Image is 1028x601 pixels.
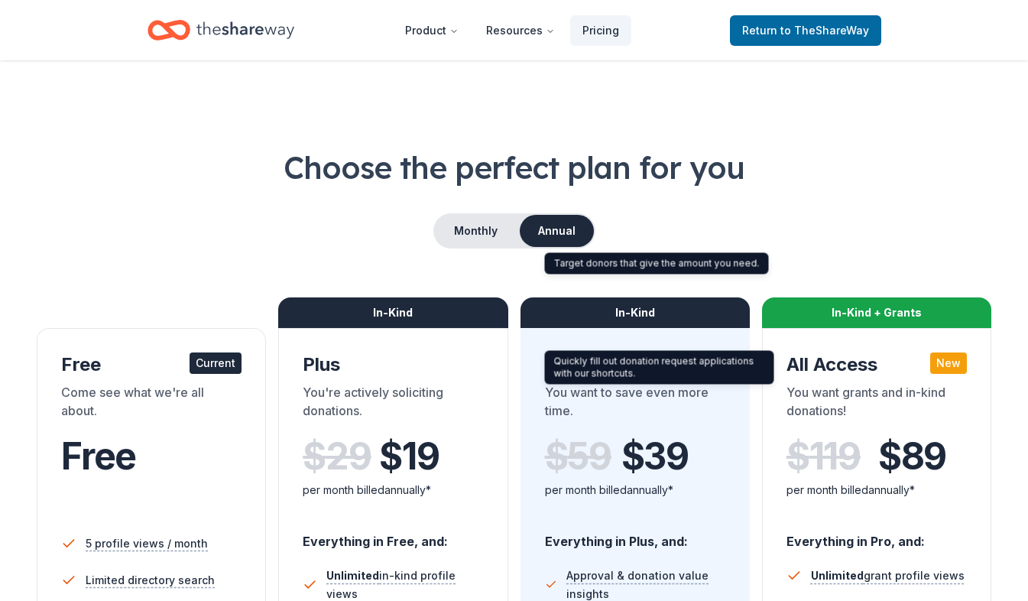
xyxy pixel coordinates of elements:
div: Target donors that give the amount you need. [545,253,769,275]
button: Annual [520,215,594,247]
div: Everything in Plus, and: [545,519,725,551]
div: In-Kind [520,297,750,328]
span: Return [742,21,869,40]
div: per month billed annually* [545,481,725,499]
div: You want to save even more time. [545,383,725,426]
div: All Access [786,352,967,377]
span: $ 39 [621,435,689,478]
div: You're actively soliciting donations. [303,383,483,426]
span: $ 19 [379,435,439,478]
button: Resources [474,15,567,46]
div: Everything in Free, and: [303,519,483,551]
div: Current [190,352,242,374]
button: Monthly [435,215,517,247]
span: Free [61,434,136,479]
h1: Choose the perfect plan for you [37,146,991,189]
a: Home [148,12,294,48]
div: Everything in Pro, and: [786,519,967,551]
a: Returnto TheShareWay [730,15,881,46]
span: grant profile views [811,569,965,582]
span: Limited directory search [86,571,215,590]
span: 5 profile views / month [86,534,208,553]
span: $ 89 [878,435,946,478]
a: Pricing [570,15,631,46]
div: per month billed annually* [786,481,967,499]
span: Unlimited [326,569,379,582]
button: Product [393,15,471,46]
div: You want grants and in-kind donations! [786,383,967,426]
span: to TheShareWay [780,24,869,37]
span: in-kind profile views [326,569,456,600]
div: Quickly fill out donation request applications with our shortcuts. [545,351,774,385]
div: Plus [303,352,483,377]
span: Unlimited [811,569,864,582]
div: per month billed annually* [303,481,483,499]
div: New [930,352,967,374]
div: In-Kind [278,297,508,328]
nav: Main [393,12,631,48]
div: In-Kind + Grants [762,297,991,328]
div: Free [61,352,242,377]
div: Come see what we're all about. [61,383,242,426]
